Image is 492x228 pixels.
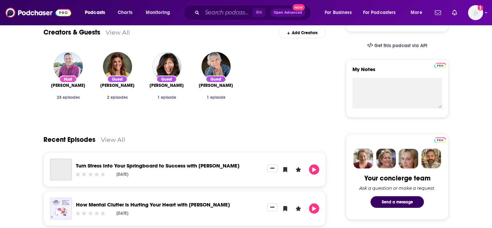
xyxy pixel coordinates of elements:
[5,6,71,19] img: Podchaser - Follow, Share and Rate Podcasts
[432,7,444,18] a: Show notifications dropdown
[364,174,430,183] div: Your concierge team
[150,83,184,88] span: [PERSON_NAME]
[50,159,72,180] a: Turn Stress Into Your Springboard to Success with Dr. Rebecca Heiss
[359,185,435,191] div: Ask a question or make a request.
[43,135,95,144] a: Recent Episodes
[141,7,179,18] button: open menu
[85,8,105,17] span: Podcasts
[421,149,441,169] img: Jon Profile
[75,172,106,177] div: Community Rating: 0 out of 5
[434,136,446,143] a: Pro website
[116,172,128,177] div: [DATE]
[43,28,100,37] a: Creators & Guests
[107,76,128,83] div: Guest
[279,26,326,38] div: Add Creators
[49,95,87,100] div: 28 episodes
[116,211,128,216] div: [DATE]
[359,7,406,18] button: open menu
[406,7,431,18] button: open menu
[399,149,418,169] img: Jules Profile
[199,83,233,88] a: Mary Pipher
[362,37,433,54] a: Get this podcast via API
[202,7,253,18] input: Search podcasts, credits, & more...
[468,5,483,20] button: Show profile menu
[197,95,235,100] div: 1 episode
[353,149,373,169] img: Sydney Profile
[54,52,83,81] img: Jeff Sanders
[320,7,360,18] button: open menu
[152,52,181,81] img: Carin Rockind
[267,164,277,172] button: Show More Button
[147,95,186,100] div: 1 episode
[51,83,85,88] span: [PERSON_NAME]
[75,211,106,216] div: Community Rating: 0 out of 5
[434,137,446,143] img: Podchaser Pro
[76,201,230,208] a: How Mental Clutter is Hurting Your Heart with Dr. Alan Rozanski
[280,203,290,214] button: Bookmark Episode
[59,76,77,83] div: Host
[206,76,226,83] div: Guest
[468,5,483,20] span: Logged in as megcassidy
[118,8,132,17] span: Charts
[267,203,277,211] button: Show More Button
[98,95,137,100] div: 2 episodes
[434,63,446,68] img: Podchaser Pro
[478,5,483,11] svg: Add a profile image
[411,8,422,17] span: More
[106,29,130,36] a: View All
[101,136,125,143] a: View All
[150,83,184,88] a: Carin Rockind
[293,4,305,11] span: New
[50,198,72,219] img: How Mental Clutter is Hurting Your Heart with Dr. Alan Rozanski
[156,76,177,83] div: Guest
[103,52,132,81] img: Jennifer Wegmann
[100,83,134,88] span: [PERSON_NAME]
[371,196,424,208] button: Send a message
[80,7,114,18] button: open menu
[100,83,134,88] a: Jennifer Wegmann
[325,8,352,17] span: For Business
[374,43,427,49] span: Get this podcast via API
[376,149,396,169] img: Barbara Profile
[280,164,290,175] button: Bookmark Episode
[199,83,233,88] span: [PERSON_NAME]
[271,9,305,17] button: Open AdvancedNew
[434,62,446,68] a: Pro website
[293,164,303,175] button: Leave a Rating
[309,164,319,175] button: Play
[76,162,239,169] a: Turn Stress Into Your Springboard to Success with Dr. Rebecca Heiss
[293,203,303,214] button: Leave a Rating
[253,8,265,17] span: ⌘ K
[190,5,318,21] div: Search podcasts, credits, & more...
[274,11,302,14] span: Open Advanced
[449,7,460,18] a: Show notifications dropdown
[51,83,85,88] a: Jeff Sanders
[202,52,231,81] img: Mary Pipher
[352,66,442,78] label: My Notes
[309,203,319,214] button: Play
[113,7,137,18] a: Charts
[468,5,483,20] img: User Profile
[146,8,170,17] span: Monitoring
[363,8,396,17] span: For Podcasters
